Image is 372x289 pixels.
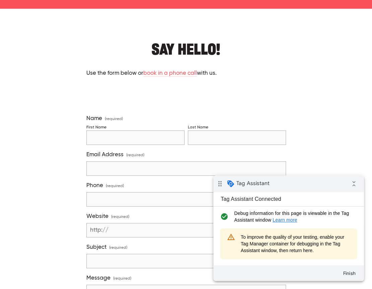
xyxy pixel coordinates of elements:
[86,151,124,158] span: Email Address
[86,275,110,282] span: Message
[113,274,131,283] span: (required)
[27,58,137,78] span: To improve the quality of your testing, enable your Tag Manager container for debugging in the Ta...
[134,2,147,15] i: Collapse debug badge
[188,125,208,130] div: Last Name
[86,115,102,122] span: Name
[87,223,112,237] span: http://
[86,182,103,189] span: Phone
[143,70,197,77] a: book in a phone call
[86,69,286,78] p: Use the form below or with us.
[86,125,106,130] div: First Name
[5,35,16,48] i: check_circle
[59,42,84,47] a: Learn more
[21,35,140,48] span: Debug information for this page is viewable in the Tag Assistant window
[126,151,144,160] span: (required)
[12,55,23,68] i: warning_amber
[106,182,124,191] span: (required)
[86,36,286,56] h2: Say hello!
[105,117,123,121] span: (required)
[23,4,56,11] span: Tag Assistant
[124,92,148,104] button: Finish
[109,243,127,252] span: (required)
[86,244,106,251] span: Subject
[111,213,129,222] span: (required)
[86,213,108,220] span: Website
